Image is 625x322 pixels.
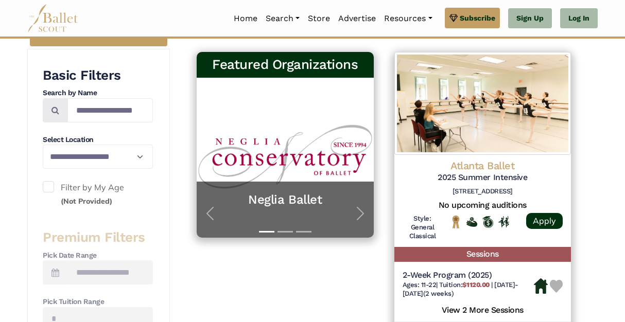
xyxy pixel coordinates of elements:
[394,52,571,155] img: Logo
[403,281,437,289] span: Ages: 11-22
[403,187,563,196] h6: [STREET_ADDRESS]
[466,217,477,227] img: Offers Financial Aid
[43,135,153,145] h4: Select Location
[560,8,598,29] a: Log In
[43,88,153,98] h4: Search by Name
[380,8,436,29] a: Resources
[439,281,491,289] span: Tuition:
[534,278,548,294] img: Housing Available
[43,67,153,84] h3: Basic Filters
[43,181,153,207] label: Filter by My Age
[67,98,153,122] input: Search by names...
[460,12,495,24] span: Subscribe
[403,200,563,211] h5: No upcoming auditions
[403,214,443,241] h6: Style: General Classical
[403,281,534,298] h6: | |
[61,196,112,206] small: (Not Provided)
[498,216,509,227] img: In Person
[449,12,458,24] img: gem.svg
[277,226,293,238] button: Slide 2
[403,270,534,281] h5: 2-Week Program (2025)
[403,159,563,172] h4: Atlanta Ballet
[482,216,493,228] img: Offers Scholarship
[304,8,334,29] a: Store
[450,215,461,228] img: National
[230,8,262,29] a: Home
[43,251,153,261] h4: Pick Date Range
[403,172,563,183] h5: 2025 Summer Intensive
[403,302,563,316] h5: View 2 More Sessions
[445,8,500,28] a: Subscribe
[43,229,153,246] h3: Premium Filters
[259,226,274,238] button: Slide 1
[462,281,489,289] b: $1120.00
[205,56,366,74] h3: Featured Organizations
[262,8,304,29] a: Search
[508,8,552,29] a: Sign Up
[296,226,311,238] button: Slide 3
[394,247,571,262] h5: Sessions
[334,8,380,29] a: Advertise
[526,213,563,229] a: Apply
[43,297,153,307] h4: Pick Tuition Range
[550,280,563,293] img: Heart
[403,281,518,297] span: [DATE]-[DATE] (2 weeks)
[207,192,363,208] a: Neglia Ballet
